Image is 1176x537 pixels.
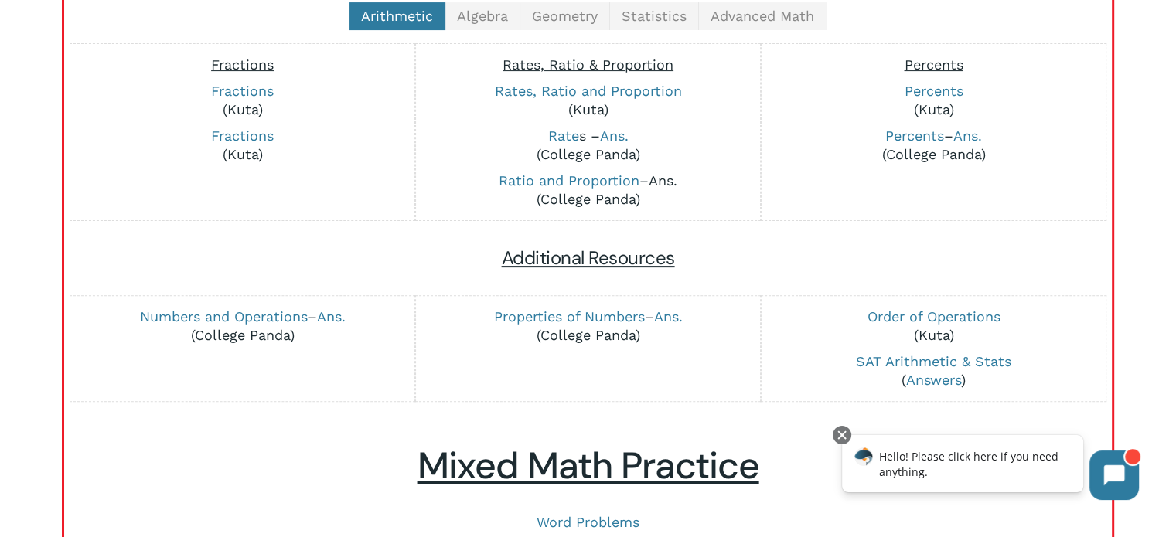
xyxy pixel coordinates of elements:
[610,2,699,30] a: Statistics
[622,8,687,24] span: Statistics
[457,8,508,24] span: Algebra
[502,246,675,270] span: Additional Resources
[520,2,610,30] a: Geometry
[649,172,677,189] a: Ans.
[503,56,673,73] span: Rates, Ratio & Proportion
[599,127,628,144] a: Ans.
[317,308,346,325] a: Ans.
[445,2,520,30] a: Algebra
[547,127,578,144] a: Rate
[904,56,963,73] span: Percents
[769,308,1098,345] p: (Kuta)
[424,308,752,345] p: – (College Panda)
[140,308,308,325] a: Numbers and Operations
[953,127,982,144] a: Ans.
[885,127,944,144] a: Percents
[711,8,814,24] span: Advanced Math
[769,82,1098,119] p: (Kuta)
[211,83,274,99] a: Fractions
[906,372,961,388] a: Answers
[78,127,407,164] p: (Kuta)
[856,353,1011,369] a: SAT Arithmetic & Stats
[653,308,682,325] a: Ans.
[867,308,1000,325] a: Order of Operations
[424,82,752,119] p: (Kuta)
[78,82,407,119] p: (Kuta)
[499,172,639,189] a: Ratio and Proportion
[904,83,963,99] a: Percents
[699,2,827,30] a: Advanced Math
[537,514,639,530] a: Word Problems
[769,352,1098,389] p: ( )
[418,441,759,490] u: Mixed Math Practice
[826,423,1154,515] iframe: Chatbot
[769,127,1098,164] p: – (College Panda)
[494,83,681,99] a: Rates, Ratio and Proportion
[211,127,274,144] a: Fractions
[424,172,752,209] p: – (College Panda)
[361,8,433,24] span: Arithmetic
[78,308,407,345] p: – (College Panda)
[532,8,598,24] span: Geometry
[349,2,445,30] a: Arithmetic
[493,308,644,325] a: Properties of Numbers
[424,127,752,164] p: s – (College Panda)
[211,56,274,73] span: Fractions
